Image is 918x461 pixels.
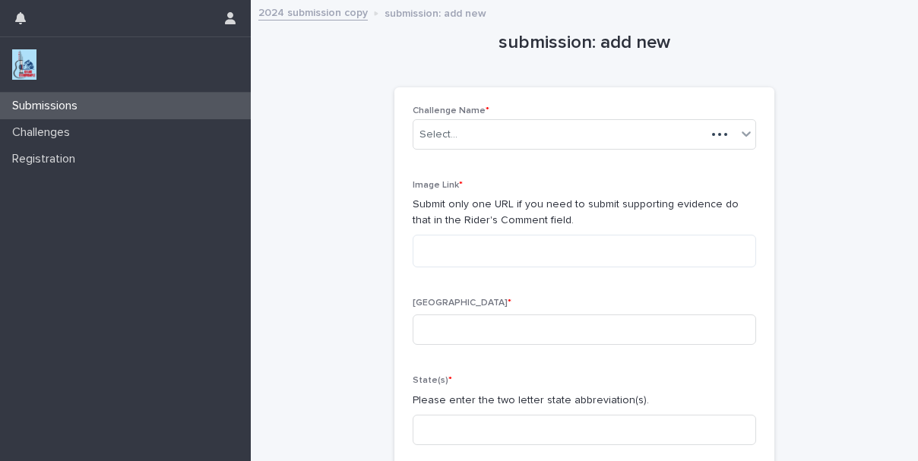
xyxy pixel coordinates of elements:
h1: submission: add new [394,32,774,54]
p: Registration [6,152,87,166]
span: Image Link [413,181,463,190]
p: Please enter the two letter state abbreviation(s). [413,393,756,409]
span: State(s) [413,376,452,385]
p: Submit only one URL if you need to submit supporting evidence do that in the Rider's Comment field. [413,197,756,229]
p: Submissions [6,99,90,113]
p: submission: add new [385,4,486,21]
p: Challenges [6,125,82,140]
div: Select... [419,127,457,143]
img: jxsLJbdS1eYBI7rVAS4p [12,49,36,80]
span: Challenge Name [413,106,489,115]
span: [GEOGRAPHIC_DATA] [413,298,511,308]
a: 2024 submission copy [258,3,368,21]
